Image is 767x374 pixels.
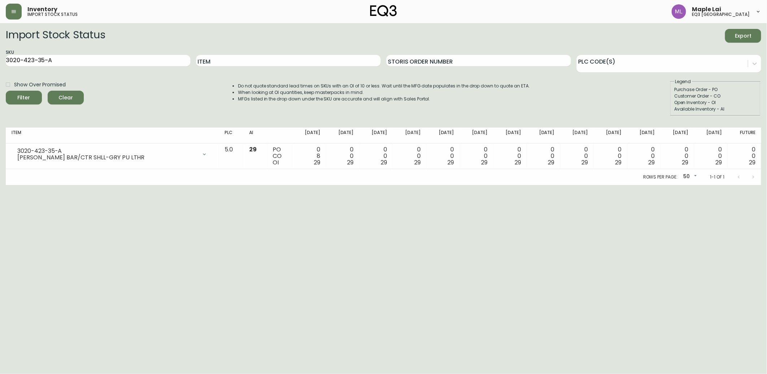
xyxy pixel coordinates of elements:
[749,158,755,167] span: 29
[219,143,243,169] td: 5.0
[594,128,627,143] th: [DATE]
[674,86,757,93] div: Purchase Order - PO
[12,146,213,162] div: 3020-423-35-A[PERSON_NAME] BAR/CTR SHLL-GRY PU LTHR
[53,93,78,102] span: Clear
[674,78,692,85] legend: Legend
[381,158,387,167] span: 29
[481,158,487,167] span: 29
[674,93,757,99] div: Customer Order - CO
[643,174,677,180] p: Rows per page:
[499,146,521,166] div: 0 0
[493,128,527,143] th: [DATE]
[298,146,320,166] div: 0 8
[694,128,728,143] th: [DATE]
[527,128,560,143] th: [DATE]
[347,158,354,167] span: 29
[27,7,57,12] span: Inventory
[633,146,655,166] div: 0 0
[566,146,588,166] div: 0 0
[715,158,722,167] span: 29
[731,31,755,40] span: Export
[273,146,287,166] div: PO CO
[393,128,426,143] th: [DATE]
[6,91,42,104] button: Filter
[548,158,555,167] span: 29
[399,146,421,166] div: 0 0
[460,128,494,143] th: [DATE]
[273,158,279,167] span: OI
[728,128,761,143] th: Future
[238,83,530,89] li: Do not quote standard lead times on SKUs with an OI of 10 or less. Wait until the MFG date popula...
[360,128,393,143] th: [DATE]
[627,128,661,143] th: [DATE]
[432,146,454,166] div: 0 0
[515,158,521,167] span: 29
[238,96,530,102] li: MFGs listed in the drop down under the SKU are accurate and will align with Sales Portal.
[680,171,698,183] div: 50
[14,81,66,89] span: Show Over Promised
[674,99,757,106] div: Open Inventory - OI
[667,146,689,166] div: 0 0
[238,89,530,96] li: When looking at OI quantities, keep masterpacks in mind.
[219,128,243,143] th: PLC
[48,91,84,104] button: Clear
[710,174,724,180] p: 1-1 of 1
[426,128,460,143] th: [DATE]
[692,12,750,17] h5: eq3 [GEOGRAPHIC_DATA]
[18,93,30,102] div: Filter
[533,146,555,166] div: 0 0
[326,128,360,143] th: [DATE]
[615,158,621,167] span: 29
[725,29,761,43] button: Export
[682,158,688,167] span: 29
[661,128,694,143] th: [DATE]
[27,12,78,17] h5: import stock status
[649,158,655,167] span: 29
[249,145,257,154] span: 29
[672,4,686,19] img: 61e28cffcf8cc9f4e300d877dd684943
[448,158,454,167] span: 29
[314,158,320,167] span: 29
[332,146,354,166] div: 0 0
[560,128,594,143] th: [DATE]
[365,146,387,166] div: 0 0
[17,148,197,154] div: 3020-423-35-A
[243,128,267,143] th: AI
[292,128,326,143] th: [DATE]
[17,154,197,161] div: [PERSON_NAME] BAR/CTR SHLL-GRY PU LTHR
[414,158,421,167] span: 29
[599,146,621,166] div: 0 0
[733,146,755,166] div: 0 0
[581,158,588,167] span: 29
[6,128,219,143] th: Item
[674,106,757,112] div: Available Inventory - AI
[700,146,722,166] div: 0 0
[6,29,105,43] h2: Import Stock Status
[370,5,397,17] img: logo
[692,7,721,12] span: Maple Lai
[466,146,488,166] div: 0 0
